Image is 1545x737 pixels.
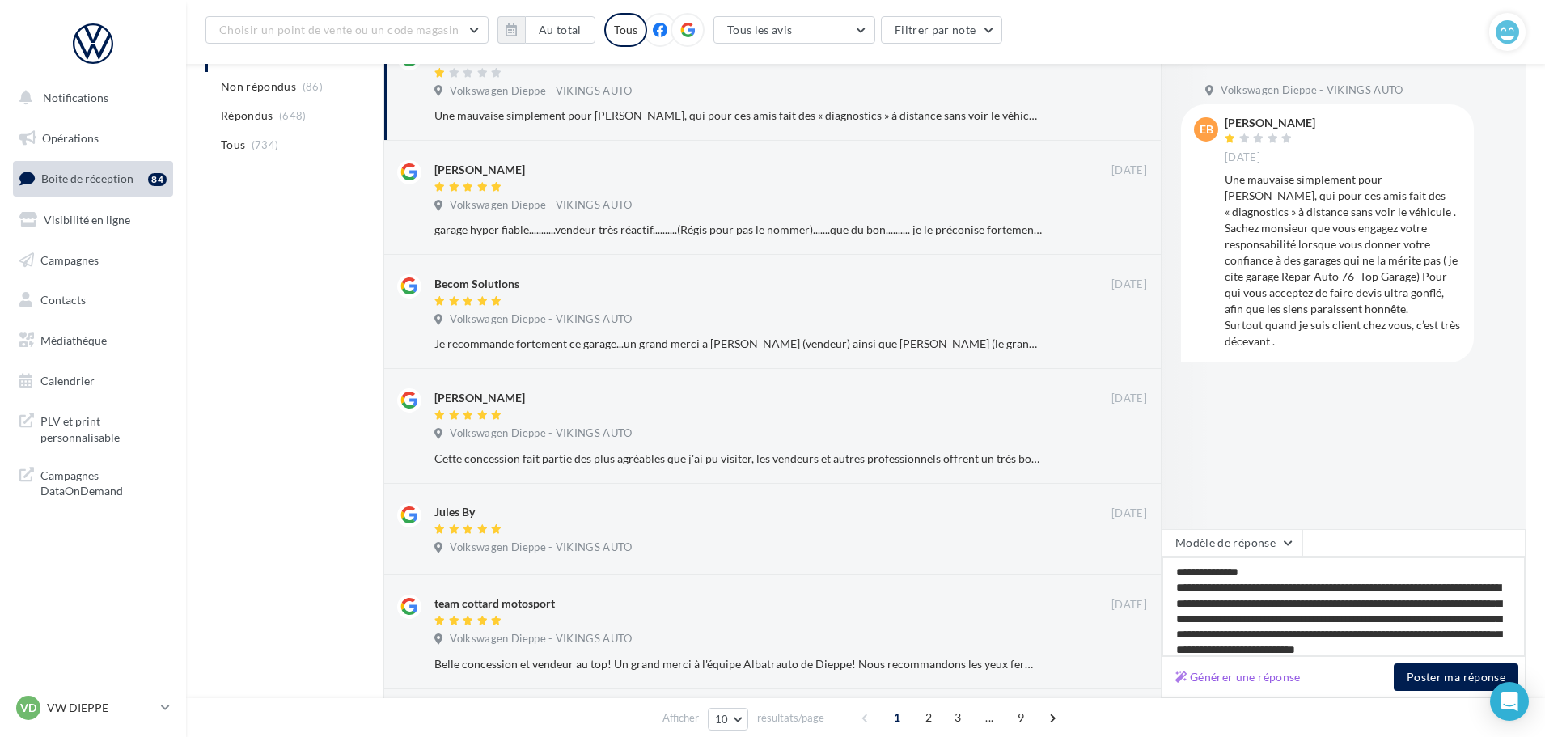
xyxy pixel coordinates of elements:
span: Opérations [42,131,99,145]
span: Volkswagen Dieppe - VIKINGS AUTO [450,540,632,555]
div: team cottard motosport [434,595,555,612]
span: 2 [916,705,942,731]
span: [DATE] [1111,392,1147,406]
span: Non répondus [221,78,296,95]
span: 1 [884,705,910,731]
span: Visibilité en ligne [44,213,130,227]
div: [PERSON_NAME] [434,390,525,406]
div: Une mauvaise simplement pour [PERSON_NAME], qui pour ces amis fait des « diagnostics » à distance... [434,108,1042,124]
span: 10 [715,713,729,726]
a: VD VW DIEPPE [13,693,173,723]
span: Médiathèque [40,333,107,347]
span: Afficher [662,710,699,726]
button: Au total [497,16,595,44]
span: 9 [1008,705,1034,731]
span: Tous les avis [727,23,793,36]
button: Au total [525,16,595,44]
div: 84 [148,173,167,186]
button: Tous les avis [713,16,875,44]
span: [DATE] [1111,277,1147,292]
div: Jules By [434,504,475,520]
span: [DATE] [1225,150,1260,165]
div: [PERSON_NAME] [1225,117,1315,129]
button: Choisir un point de vente ou un code magasin [205,16,489,44]
a: Campagnes DataOnDemand [10,458,176,506]
div: Belle concession et vendeur au top! Un grand merci à l'équipe Albatrauto de Dieppe! Nous recomman... [434,656,1042,672]
span: Notifications [43,91,108,104]
span: [DATE] [1111,163,1147,178]
span: Volkswagen Dieppe - VIKINGS AUTO [450,632,632,646]
span: Volkswagen Dieppe - VIKINGS AUTO [450,312,632,327]
span: ... [976,705,1002,731]
button: Générer une réponse [1169,667,1307,687]
span: Volkswagen Dieppe - VIKINGS AUTO [450,198,632,213]
a: Visibilité en ligne [10,203,176,237]
div: Becom Solutions [434,276,519,292]
p: VW DIEPPE [47,700,154,716]
a: Calendrier [10,364,176,398]
span: [DATE] [1111,506,1147,521]
a: Boîte de réception84 [10,161,176,196]
button: Filtrer par note [881,16,1003,44]
span: VD [20,700,36,716]
button: Notifications [10,81,170,115]
span: Campagnes DataOnDemand [40,464,167,499]
button: Poster ma réponse [1394,663,1518,691]
span: Contacts [40,293,86,307]
span: Volkswagen Dieppe - VIKINGS AUTO [450,84,632,99]
button: Modèle de réponse [1162,529,1302,557]
span: Volkswagen Dieppe - VIKINGS AUTO [1221,83,1403,98]
span: (734) [252,138,279,151]
div: Je recommande fortement ce garage...un grand merci a [PERSON_NAME] (vendeur) ainsi que [PERSON_NA... [434,336,1042,352]
span: EB [1200,121,1213,138]
span: (86) [303,80,323,93]
span: Calendrier [40,374,95,388]
div: [PERSON_NAME] [434,162,525,178]
span: [DATE] [1111,598,1147,612]
a: Contacts [10,283,176,317]
a: Médiathèque [10,324,176,358]
span: Choisir un point de vente ou un code magasin [219,23,459,36]
div: garage hyper fiable...........vendeur très réactif..........(Régis pour pas le nommer).......que ... [434,222,1042,238]
span: (648) [279,109,307,122]
a: Campagnes [10,244,176,277]
div: Une mauvaise simplement pour [PERSON_NAME], qui pour ces amis fait des « diagnostics » à distance... [1225,172,1461,349]
span: PLV et print personnalisable [40,410,167,445]
div: Tous [604,13,647,47]
span: Campagnes [40,252,99,266]
span: 3 [945,705,971,731]
span: Tous [221,137,245,153]
span: résultats/page [757,710,824,726]
div: Cette concession fait partie des plus agréables que j'ai pu visiter, les vendeurs et autres profe... [434,451,1042,467]
span: Répondus [221,108,273,124]
div: Open Intercom Messenger [1490,682,1529,721]
span: Boîte de réception [41,172,133,185]
span: Volkswagen Dieppe - VIKINGS AUTO [450,426,632,441]
button: 10 [708,708,749,731]
a: PLV et print personnalisable [10,404,176,451]
a: Opérations [10,121,176,155]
